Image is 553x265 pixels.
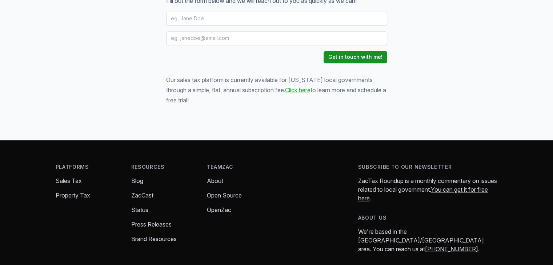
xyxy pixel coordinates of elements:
a: OpenZac [207,206,231,213]
p: We're based in the [GEOGRAPHIC_DATA]/[GEOGRAPHIC_DATA] area. You can reach us at . [358,227,498,253]
a: Open Source [207,192,242,199]
input: eg, Jane Doe [166,12,387,25]
a: About [207,177,223,184]
h4: Resources [131,163,195,171]
h4: TeamZac [207,163,271,171]
button: Get in touch with me! [324,51,387,63]
a: ZacCast [131,192,153,199]
p: ZacTax Roundup is a monthly commentary on issues related to local government. . [358,176,498,203]
h4: About us [358,214,498,221]
input: eg, janedoe@email.com [166,31,387,45]
a: [PHONE_NUMBER] [425,245,478,253]
a: Property Tax [56,192,90,199]
a: Blog [131,177,143,184]
p: Our sales tax platform is currently available for [US_STATE] local governments through a simple, ... [166,75,387,105]
a: Click here [285,86,310,94]
a: Press Releases [131,221,172,228]
a: Status [131,206,148,213]
a: Sales Tax [56,177,82,184]
h4: Platforms [56,163,120,171]
a: Brand Resources [131,235,177,242]
h4: Subscribe to our newsletter [358,163,498,171]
